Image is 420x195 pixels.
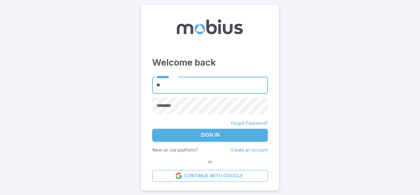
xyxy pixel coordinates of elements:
span: or [206,158,214,165]
a: Create an account [230,147,268,152]
a: Forgot Password? [231,120,268,126]
h3: Welcome back [152,56,268,69]
button: Sign In [152,129,268,142]
p: New on our platform? [152,147,198,153]
a: Continue with Google [152,170,268,182]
